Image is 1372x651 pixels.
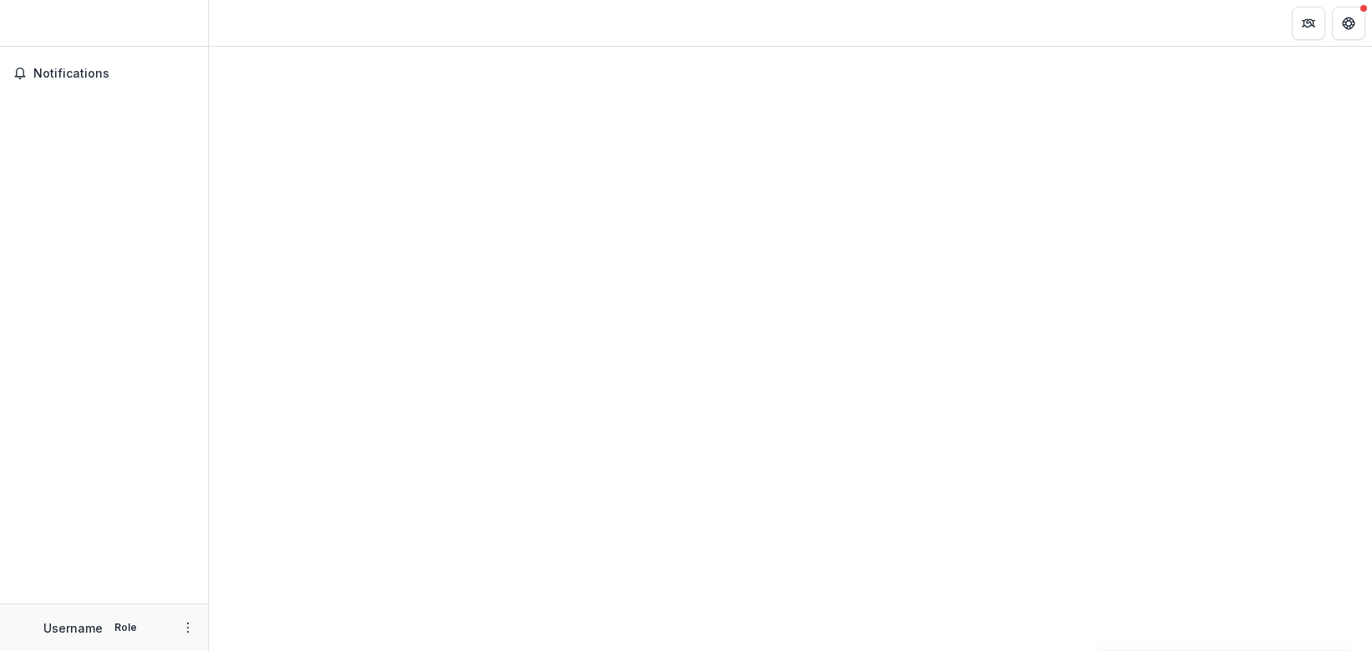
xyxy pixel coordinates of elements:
button: Get Help [1332,7,1365,40]
button: Notifications [7,60,201,87]
button: More [178,618,198,638]
p: Role [109,620,142,635]
span: Notifications [33,67,195,81]
p: Username [43,619,103,637]
button: Partners [1292,7,1325,40]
